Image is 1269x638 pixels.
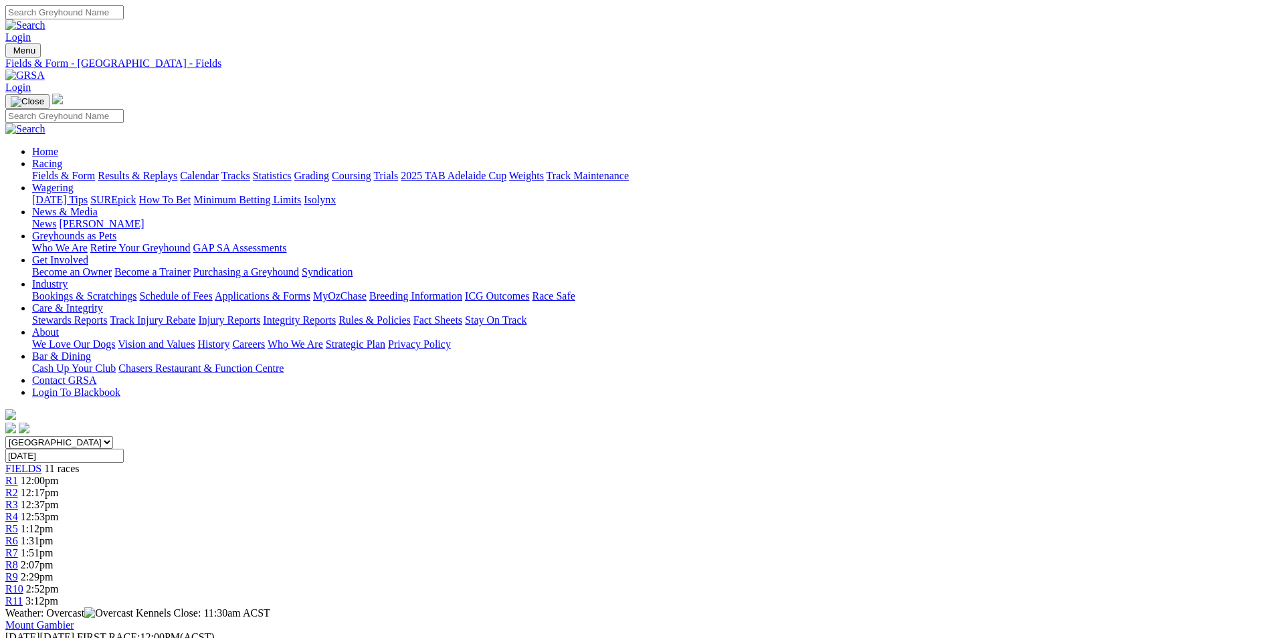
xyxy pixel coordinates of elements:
img: logo-grsa-white.png [5,409,16,420]
a: R2 [5,487,18,498]
div: Care & Integrity [32,314,1264,326]
a: Weights [509,170,544,181]
a: R11 [5,595,23,607]
a: Who We Are [32,242,88,253]
a: Race Safe [532,290,575,302]
a: Strategic Plan [326,338,385,350]
a: Stay On Track [465,314,526,326]
a: Industry [32,278,68,290]
a: R8 [5,559,18,570]
a: Applications & Forms [215,290,310,302]
a: Who We Are [268,338,323,350]
a: [DATE] Tips [32,194,88,205]
a: Tracks [221,170,250,181]
a: Mount Gambier [5,619,74,631]
a: R10 [5,583,23,595]
div: Industry [32,290,1264,302]
a: Grading [294,170,329,181]
span: 12:00pm [21,475,59,486]
img: logo-grsa-white.png [52,94,63,104]
a: R6 [5,535,18,546]
a: Syndication [302,266,353,278]
a: Fields & Form - [GEOGRAPHIC_DATA] - Fields [5,58,1264,70]
span: Kennels Close: 11:30am ACST [136,607,270,619]
img: twitter.svg [19,423,29,433]
a: How To Bet [139,194,191,205]
span: 12:17pm [21,487,59,498]
a: R3 [5,499,18,510]
a: GAP SA Assessments [193,242,287,253]
a: Track Maintenance [547,170,629,181]
input: Search [5,5,124,19]
img: Overcast [84,607,133,619]
a: Calendar [180,170,219,181]
a: Login [5,82,31,93]
a: ICG Outcomes [465,290,529,302]
span: Menu [13,45,35,56]
span: 2:29pm [21,571,54,582]
a: Privacy Policy [388,338,451,350]
a: Integrity Reports [263,314,336,326]
span: 11 races [44,463,79,474]
div: Greyhounds as Pets [32,242,1264,254]
img: GRSA [5,70,45,82]
a: About [32,326,59,338]
button: Toggle navigation [5,43,41,58]
a: We Love Our Dogs [32,338,115,350]
span: 12:53pm [21,511,59,522]
div: News & Media [32,218,1264,230]
img: facebook.svg [5,423,16,433]
a: Fields & Form [32,170,95,181]
span: 1:12pm [21,523,54,534]
span: 3:12pm [25,595,58,607]
a: Rules & Policies [338,314,411,326]
a: News & Media [32,206,98,217]
a: Vision and Values [118,338,195,350]
a: Statistics [253,170,292,181]
span: 2:07pm [21,559,54,570]
div: Bar & Dining [32,362,1264,375]
a: Chasers Restaurant & Function Centre [118,362,284,374]
button: Toggle navigation [5,94,50,109]
a: Contact GRSA [32,375,96,386]
a: History [197,338,229,350]
a: Isolynx [304,194,336,205]
a: Retire Your Greyhound [90,242,191,253]
a: Trials [373,170,398,181]
a: R5 [5,523,18,534]
img: Search [5,123,45,135]
div: About [32,338,1264,350]
span: R9 [5,571,18,582]
a: R1 [5,475,18,486]
img: Search [5,19,45,31]
a: News [32,218,56,229]
div: Racing [32,170,1264,182]
span: 12:37pm [21,499,59,510]
a: Breeding Information [369,290,462,302]
a: Minimum Betting Limits [193,194,301,205]
a: 2025 TAB Adelaide Cup [401,170,506,181]
a: Bookings & Scratchings [32,290,136,302]
img: Close [11,96,44,107]
a: Schedule of Fees [139,290,212,302]
a: Cash Up Your Club [32,362,116,374]
span: FIELDS [5,463,41,474]
a: Racing [32,158,62,169]
div: Get Involved [32,266,1264,278]
div: Wagering [32,194,1264,206]
a: Track Injury Rebate [110,314,195,326]
span: 1:31pm [21,535,54,546]
a: Careers [232,338,265,350]
a: Become a Trainer [114,266,191,278]
a: Fact Sheets [413,314,462,326]
a: R4 [5,511,18,522]
a: Coursing [332,170,371,181]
